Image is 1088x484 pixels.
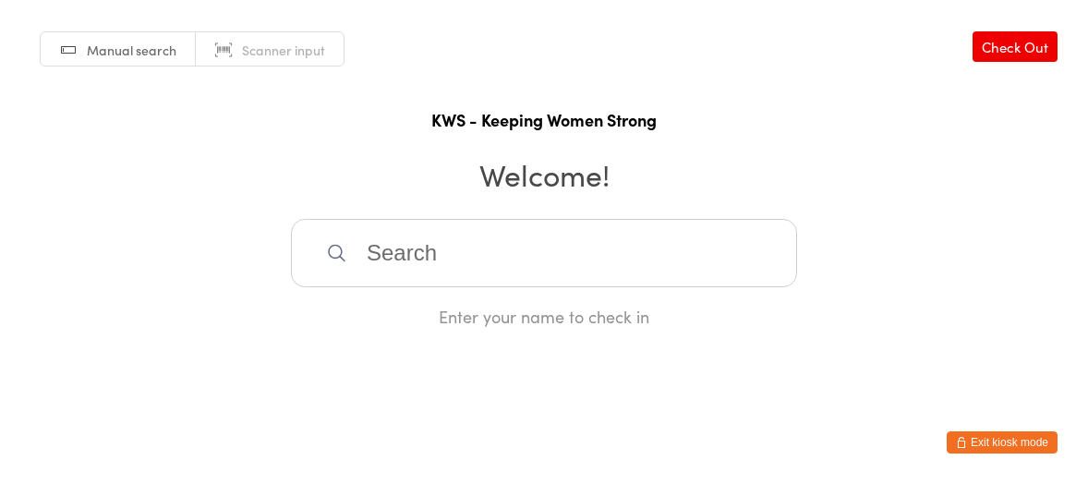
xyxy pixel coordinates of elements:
[291,219,797,287] input: Search
[291,305,797,328] div: Enter your name to check in
[242,41,325,59] span: Scanner input
[18,153,1070,195] h2: Welcome!
[947,431,1058,454] button: Exit kiosk mode
[87,41,176,59] span: Manual search
[973,31,1058,62] a: Check Out
[18,108,1070,131] h1: KWS - Keeping Women Strong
